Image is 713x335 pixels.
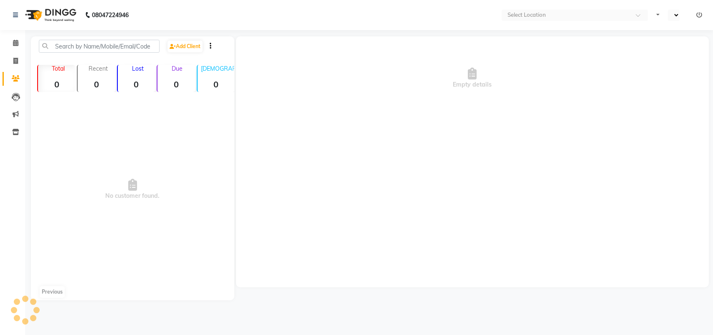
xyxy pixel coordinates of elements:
[167,41,203,52] a: Add Client
[201,65,235,72] p: [DEMOGRAPHIC_DATA]
[121,65,155,72] p: Lost
[38,79,75,90] strong: 0
[92,3,129,27] b: 08047224946
[21,3,79,27] img: logo
[236,36,709,120] div: Empty details
[78,79,115,90] strong: 0
[39,40,160,53] input: Search by Name/Mobile/Email/Code
[118,79,155,90] strong: 0
[159,65,195,72] p: Due
[507,11,546,19] div: Select Location
[41,65,75,72] p: Total
[81,65,115,72] p: Recent
[198,79,235,90] strong: 0
[31,95,234,284] span: No customer found.
[157,79,195,90] strong: 0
